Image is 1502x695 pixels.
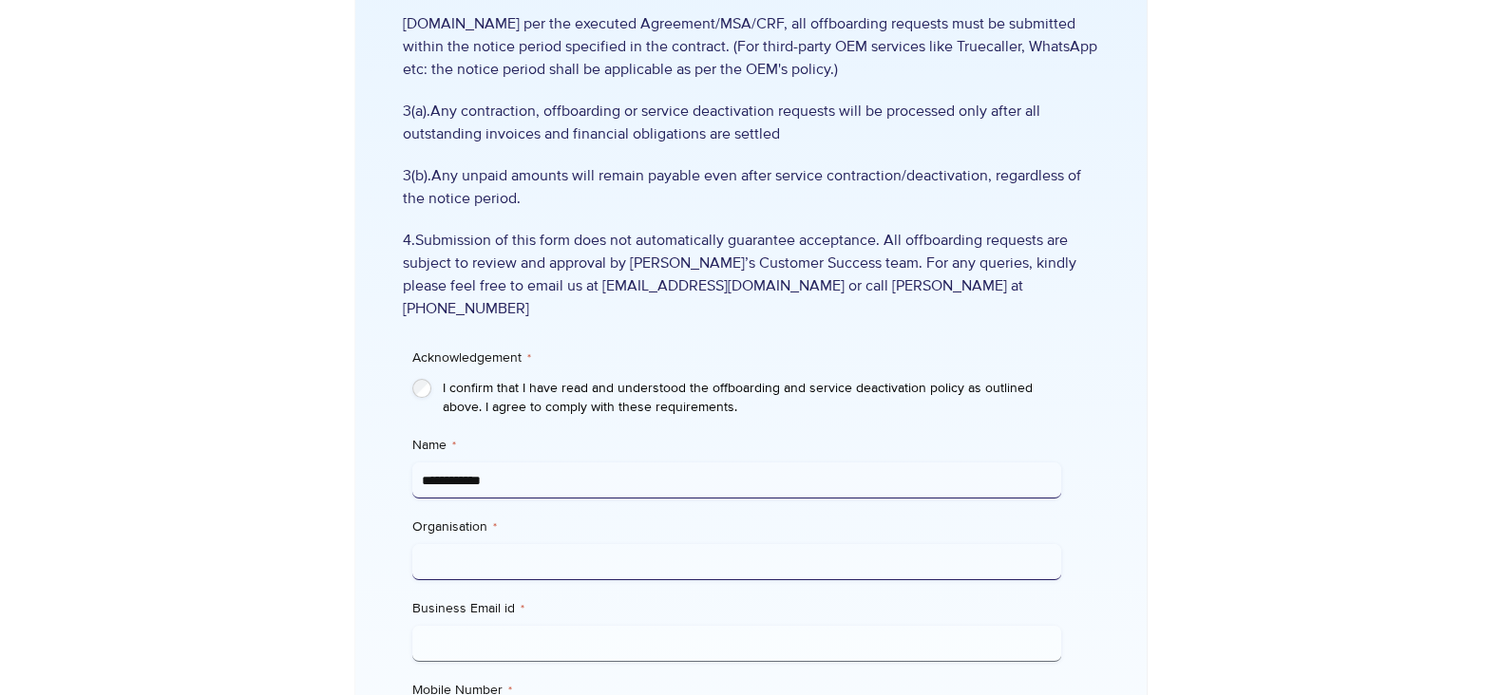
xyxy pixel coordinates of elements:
[443,379,1061,417] label: I confirm that I have read and understood the offboarding and service deactivation policy as outl...
[403,12,1099,81] span: [DOMAIN_NAME] per the executed Agreement/MSA/CRF, all offboarding requests must be submitted with...
[412,348,531,367] legend: Acknowledgement
[412,517,1061,536] label: Organisation
[403,229,1099,320] span: 4.Submission of this form does not automatically guarantee acceptance. All offboarding requests a...
[412,436,1061,455] label: Name
[403,164,1099,210] span: 3(b).Any unpaid amounts will remain payable even after service contraction/deactivation, regardle...
[403,100,1099,145] span: 3(a).Any contraction, offboarding or service deactivation requests will be processed only after a...
[412,599,1061,618] label: Business Email id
